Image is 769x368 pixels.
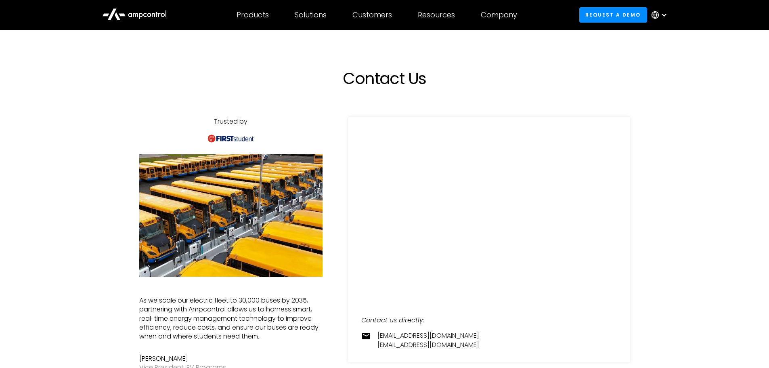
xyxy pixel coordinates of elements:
a: [EMAIL_ADDRESS][DOMAIN_NAME] [377,341,479,349]
a: Request a demo [579,7,647,22]
a: [EMAIL_ADDRESS][DOMAIN_NAME] [377,331,479,340]
div: Customers [352,11,392,19]
div: Company [481,11,517,19]
iframe: Form 0 [361,130,617,284]
img: Watt EV Logo Real [205,134,241,141]
div: [PERSON_NAME] Starepravo [139,333,323,342]
div: Resources [418,11,455,19]
div: Contact us directly: [361,316,617,325]
div: Solutions [295,11,327,19]
div: Products [237,11,269,19]
div: Head of Software at [GEOGRAPHIC_DATA] [139,342,323,351]
h1: Contact Us [207,69,562,88]
div: Trusted by [214,117,247,126]
p: "We believe Ampcontrol's innovative AI-driven platform offers the tools we need to optimize and m... [139,293,323,320]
